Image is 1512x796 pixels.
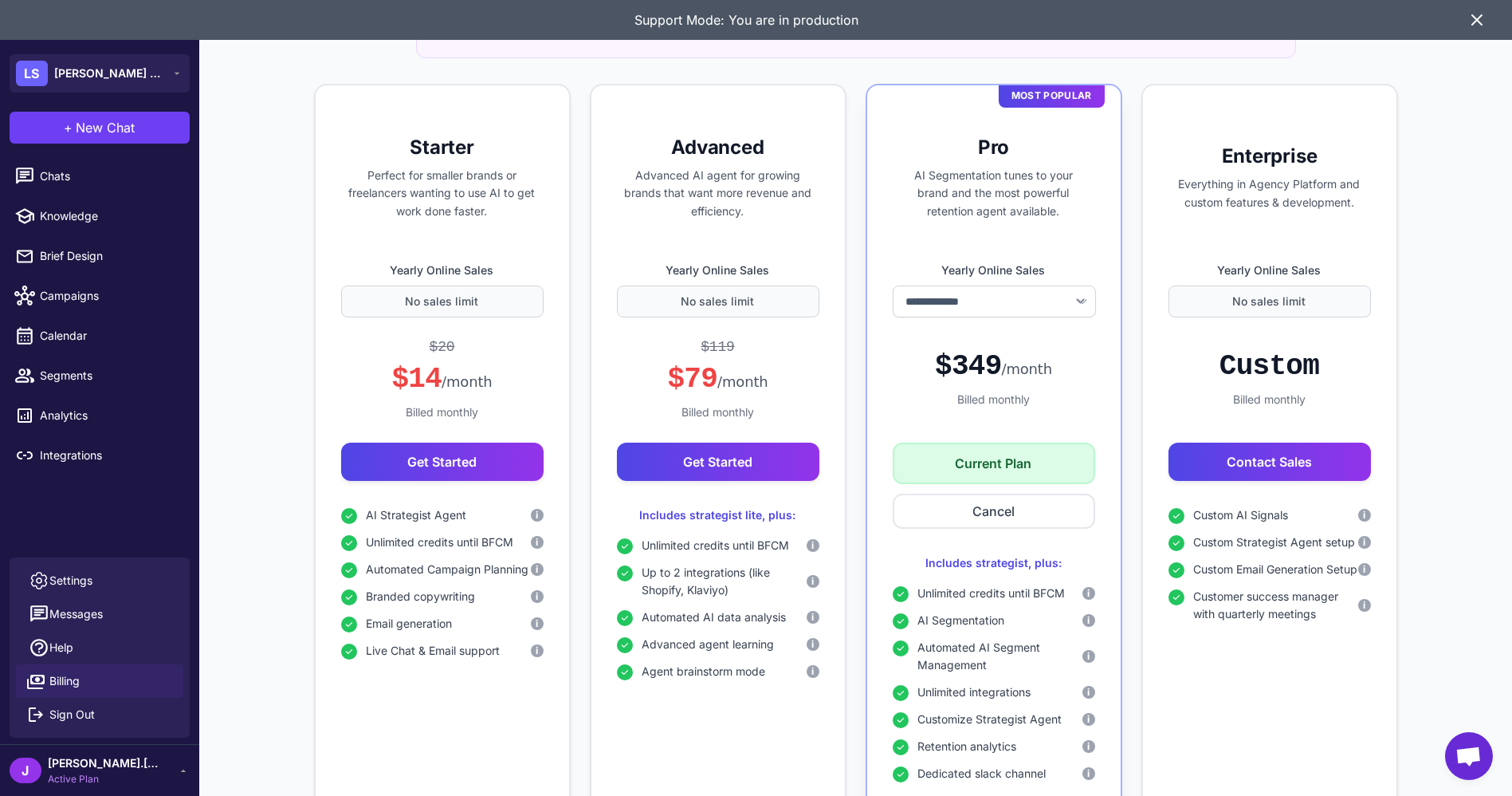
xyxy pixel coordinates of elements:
div: Billed monthly [617,404,819,421]
label: Yearly Online Sales [893,262,1095,279]
span: Agent brainstorm mode [642,663,766,680]
span: AI Segmentation [918,612,1005,629]
h3: Advanced [617,135,819,160]
span: /month [717,373,768,390]
span: Messages [49,605,103,623]
a: Help [16,631,183,664]
span: i [811,664,814,679]
span: i [811,574,814,589]
span: i [811,637,814,652]
span: Segments [40,367,180,384]
button: +New Chat [10,112,190,144]
div: Custom [1219,349,1319,384]
span: Integrations [40,447,180,464]
span: Active Plan [48,772,159,786]
div: Billed monthly [1168,391,1371,408]
span: Advanced agent learning [642,636,775,653]
span: Automated AI Segment Management [918,639,1082,674]
span: i [1363,535,1365,550]
span: New Chat [77,118,135,137]
p: Perfect for smaller brands or freelancers wanting to use AI to get work done faster. [341,167,544,221]
a: Analytics [6,399,193,432]
a: Calendar [6,319,193,353]
div: $20 [430,337,455,358]
span: AI Strategist Agent [367,506,467,524]
span: Sign Out [49,706,95,723]
button: Sign Out [16,698,183,731]
button: Get Started [341,443,544,481]
span: Retention analytics [918,738,1017,755]
span: Dedicated slack channel [918,765,1047,782]
span: Custom Strategist Agent setup [1194,534,1356,551]
div: $79 [667,361,768,397]
span: i [1363,598,1365,613]
span: Email generation [367,615,453,632]
button: Messages [16,597,183,631]
a: Campaigns [6,279,193,313]
span: i [1363,562,1365,577]
span: Campaigns [40,287,180,305]
span: Unlimited integrations [918,684,1031,701]
button: LS[PERSON_NAME] Superfood [10,54,190,93]
span: Analytics [40,407,180,424]
a: Brief Design [6,239,193,273]
span: No sales limit [406,293,479,310]
a: Segments [6,359,193,392]
a: Integrations [6,439,193,472]
a: Open chat [1445,732,1493,780]
span: Branded copywriting [367,588,476,605]
div: Billed monthly [893,391,1095,408]
span: i [1087,613,1090,628]
span: [PERSON_NAME].[PERSON_NAME] [48,755,159,772]
span: /month [442,373,492,390]
span: i [536,644,538,658]
span: [PERSON_NAME] Superfood [54,65,166,82]
span: i [1087,685,1090,699]
div: J [10,758,41,783]
span: Calendar [40,327,180,345]
label: Yearly Online Sales [617,262,819,279]
span: Live Chat & Email support [367,642,501,660]
span: i [536,535,538,550]
span: i [536,617,538,631]
span: Customize Strategist Agent [918,711,1062,728]
button: Cancel [893,494,1095,529]
span: Unlimited credits until BFCM [918,585,1066,602]
span: Custom Email Generation Setup [1194,561,1358,578]
span: + [65,118,73,137]
span: Chats [40,167,180,185]
button: Contact Sales [1168,443,1371,481]
span: i [1087,649,1090,664]
span: No sales limit [681,293,755,310]
div: $14 [391,361,492,397]
p: Advanced AI agent for growing brands that want more revenue and efficiency. [617,167,819,221]
button: Get Started [617,443,819,481]
p: Everything in Agency Platform and custom features & development. [1168,175,1371,212]
span: Automated AI data analysis [642,609,787,626]
span: i [811,538,814,553]
a: Chats [6,160,193,193]
div: Includes strategist, plus: [893,554,1095,572]
span: Custom AI Signals [1194,506,1289,524]
button: Current Plan [893,443,1095,484]
span: Customer success manager with quarterly meetings [1194,588,1358,623]
span: Brief Design [40,247,180,265]
div: LS [16,61,48,86]
span: Settings [49,572,92,589]
h3: Starter [341,135,544,160]
h3: Enterprise [1168,144,1371,169]
span: Billing [49,672,80,690]
div: $119 [701,337,735,358]
div: Includes strategist lite, plus: [617,506,819,524]
span: No sales limit [1233,293,1306,310]
div: Billed monthly [341,404,544,421]
div: Most Popular [999,84,1105,108]
span: Knowledge [40,207,180,225]
span: i [1087,586,1090,601]
span: i [536,508,538,522]
span: i [1087,712,1090,727]
span: Unlimited credits until BFCM [642,537,790,554]
h3: Pro [893,135,1095,160]
span: Up to 2 integrations (like Shopify, Klaviyo) [642,564,807,599]
span: i [811,610,814,625]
